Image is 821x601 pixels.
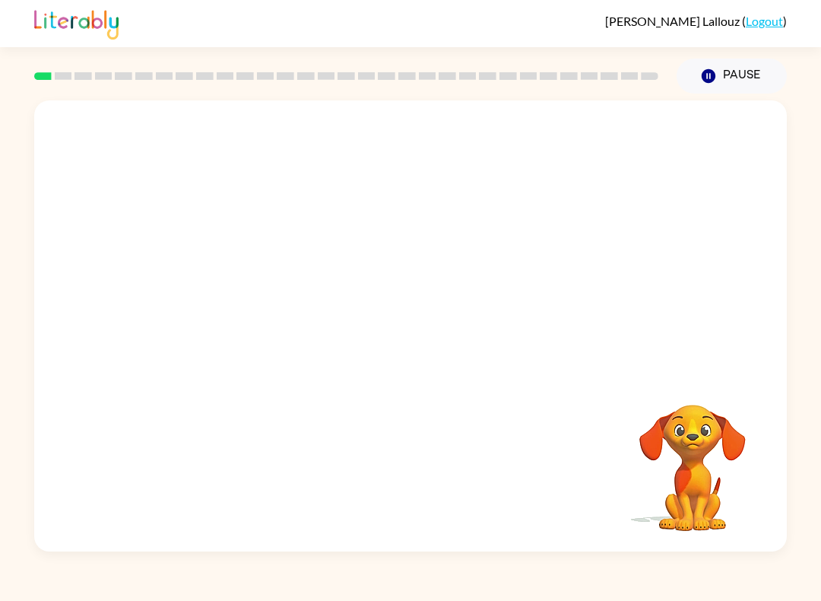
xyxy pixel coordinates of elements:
[617,381,769,533] video: Your browser must support playing .mp4 files to use Literably. Please try using another browser.
[34,6,119,40] img: Literably
[677,59,787,94] button: Pause
[746,14,783,28] a: Logout
[605,14,787,28] div: ( )
[605,14,742,28] span: [PERSON_NAME] Lallouz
